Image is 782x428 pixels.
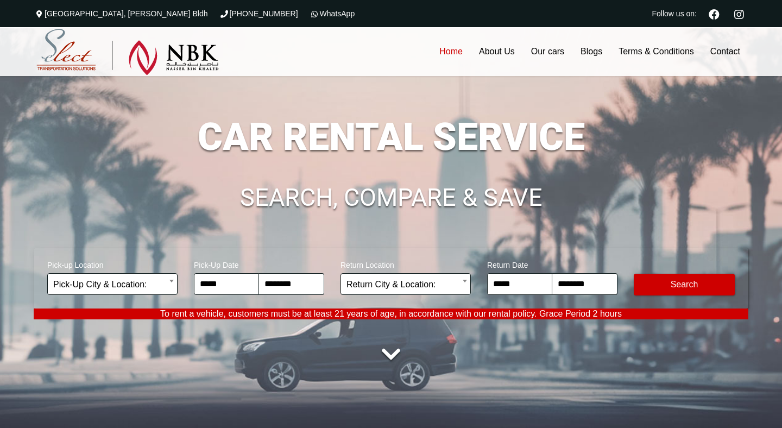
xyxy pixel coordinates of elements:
[219,9,298,18] a: [PHONE_NUMBER]
[34,309,748,319] p: To rent a vehicle, customers must be at least 21 years of age, in accordance with our rental poli...
[309,9,355,18] a: WhatsApp
[634,274,735,295] button: Modify Search
[729,8,748,20] a: Instagram
[34,185,748,210] h1: SEARCH, COMPARE & SAVE
[340,273,471,295] span: Return City & Location:
[704,8,724,20] a: Facebook
[523,27,572,76] a: Our cars
[702,27,748,76] a: Contact
[340,254,471,273] span: Return Location
[346,274,465,295] span: Return City & Location:
[471,27,523,76] a: About Us
[194,254,324,273] span: Pick-Up Date
[47,273,178,295] span: Pick-Up City & Location:
[53,274,172,295] span: Pick-Up City & Location:
[572,27,610,76] a: Blogs
[34,118,748,156] h1: CAR RENTAL SERVICE
[431,27,471,76] a: Home
[36,29,219,75] img: Select Rent a Car
[610,27,702,76] a: Terms & Conditions
[487,254,617,273] span: Return Date
[47,254,178,273] span: Pick-up Location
